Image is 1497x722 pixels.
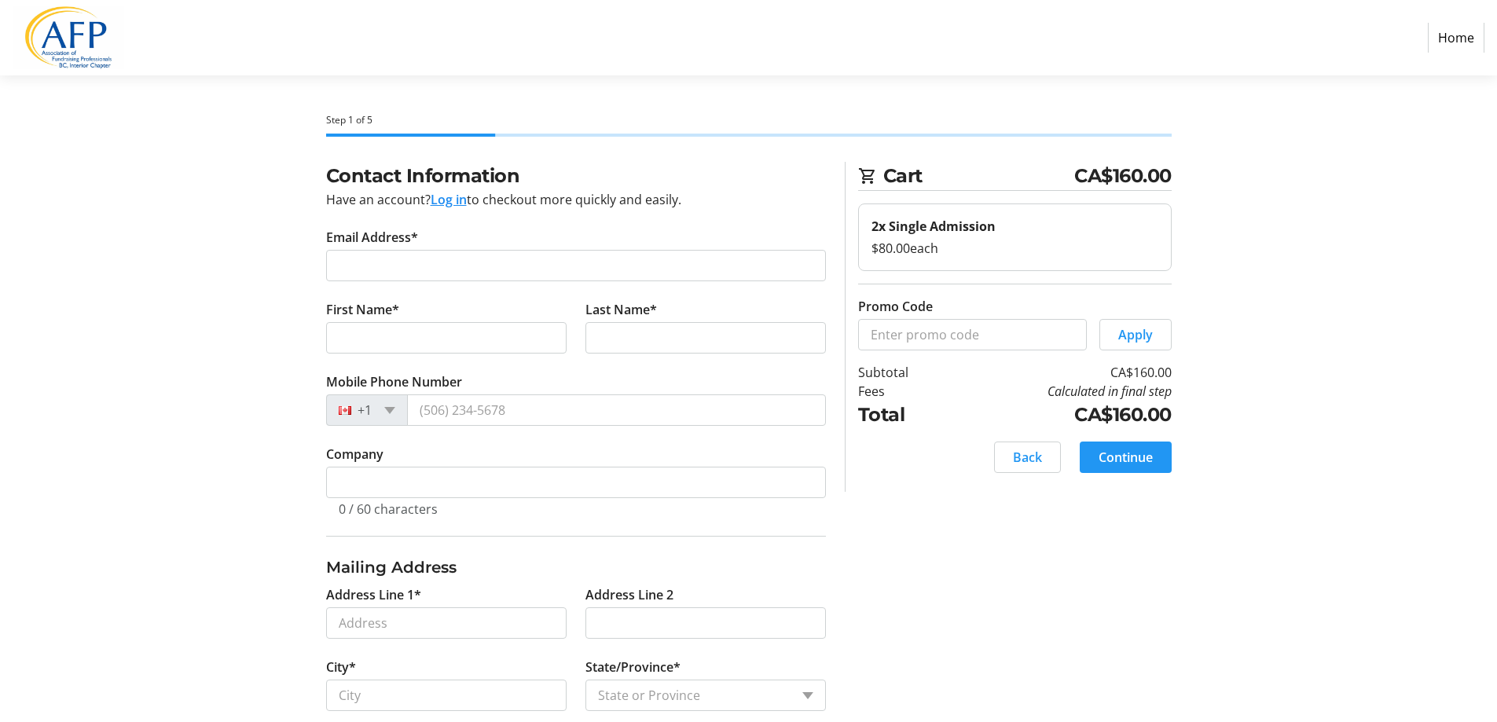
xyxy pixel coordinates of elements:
[326,228,418,247] label: Email Address*
[326,445,383,464] label: Company
[1099,319,1172,350] button: Apply
[1428,23,1484,53] a: Home
[948,363,1172,382] td: CA$160.00
[858,363,948,382] td: Subtotal
[13,6,124,69] img: AFP Interior BC's Logo
[326,555,826,579] h3: Mailing Address
[431,190,467,209] button: Log in
[326,113,1172,127] div: Step 1 of 5
[1080,442,1172,473] button: Continue
[326,162,826,190] h2: Contact Information
[326,585,421,604] label: Address Line 1*
[339,500,438,518] tr-character-limit: 0 / 60 characters
[1099,448,1153,467] span: Continue
[883,162,1075,190] span: Cart
[858,401,948,429] td: Total
[407,394,826,426] input: (506) 234-5678
[326,372,462,391] label: Mobile Phone Number
[858,382,948,401] td: Fees
[871,218,996,235] strong: 2x Single Admission
[326,607,567,639] input: Address
[326,658,356,676] label: City*
[585,585,673,604] label: Address Line 2
[948,382,1172,401] td: Calculated in final step
[585,658,681,676] label: State/Province*
[871,239,1158,258] div: $80.00 each
[326,680,567,711] input: City
[858,297,933,316] label: Promo Code
[858,319,1087,350] input: Enter promo code
[1074,162,1172,190] span: CA$160.00
[1013,448,1042,467] span: Back
[585,300,657,319] label: Last Name*
[1118,325,1153,344] span: Apply
[326,190,826,209] div: Have an account? to checkout more quickly and easily.
[326,300,399,319] label: First Name*
[948,401,1172,429] td: CA$160.00
[994,442,1061,473] button: Back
